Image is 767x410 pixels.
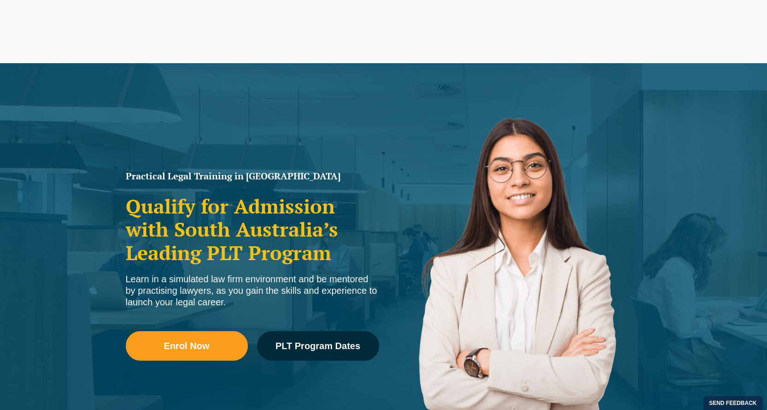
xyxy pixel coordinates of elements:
h2: Qualify for Admission with South Australia’s Leading PLT Program [126,195,379,264]
a: Enrol Now [126,331,248,361]
h1: Practical Legal Training in [GEOGRAPHIC_DATA] [126,172,379,181]
div: Learn in a simulated law firm environment and be mentored by practising lawyers, as you gain the ... [126,273,379,308]
span: PLT Program Dates [275,341,360,351]
span: Enrol Now [164,341,210,351]
a: PLT Program Dates [257,331,379,361]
